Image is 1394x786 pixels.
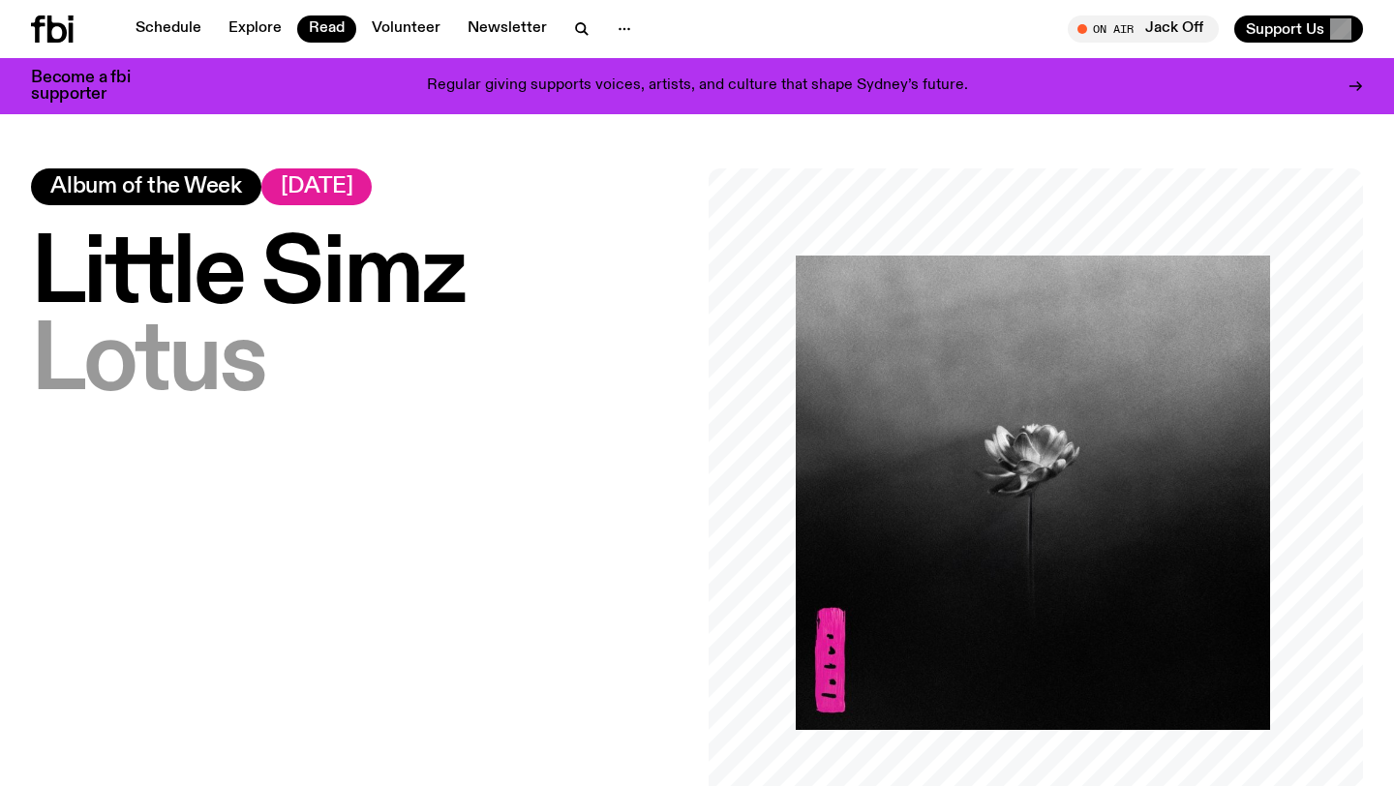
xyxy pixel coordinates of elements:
img: A black and white image of a small lotus flower, on a black and white gradient background. A piec... [796,256,1270,730]
p: Regular giving supports voices, artists, and culture that shape Sydney’s future. [427,77,968,95]
a: Read [297,15,356,43]
span: [DATE] [281,176,353,197]
a: Volunteer [360,15,452,43]
h3: Become a fbi supporter [31,70,155,103]
span: Support Us [1246,20,1324,38]
a: Newsletter [456,15,559,43]
span: Album of the Week [50,176,242,197]
a: Schedule [124,15,213,43]
button: On AirJack Off [1068,15,1219,43]
span: Little Simz [31,227,465,324]
button: Support Us [1234,15,1363,43]
a: Explore [217,15,293,43]
span: Lotus [31,315,265,411]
